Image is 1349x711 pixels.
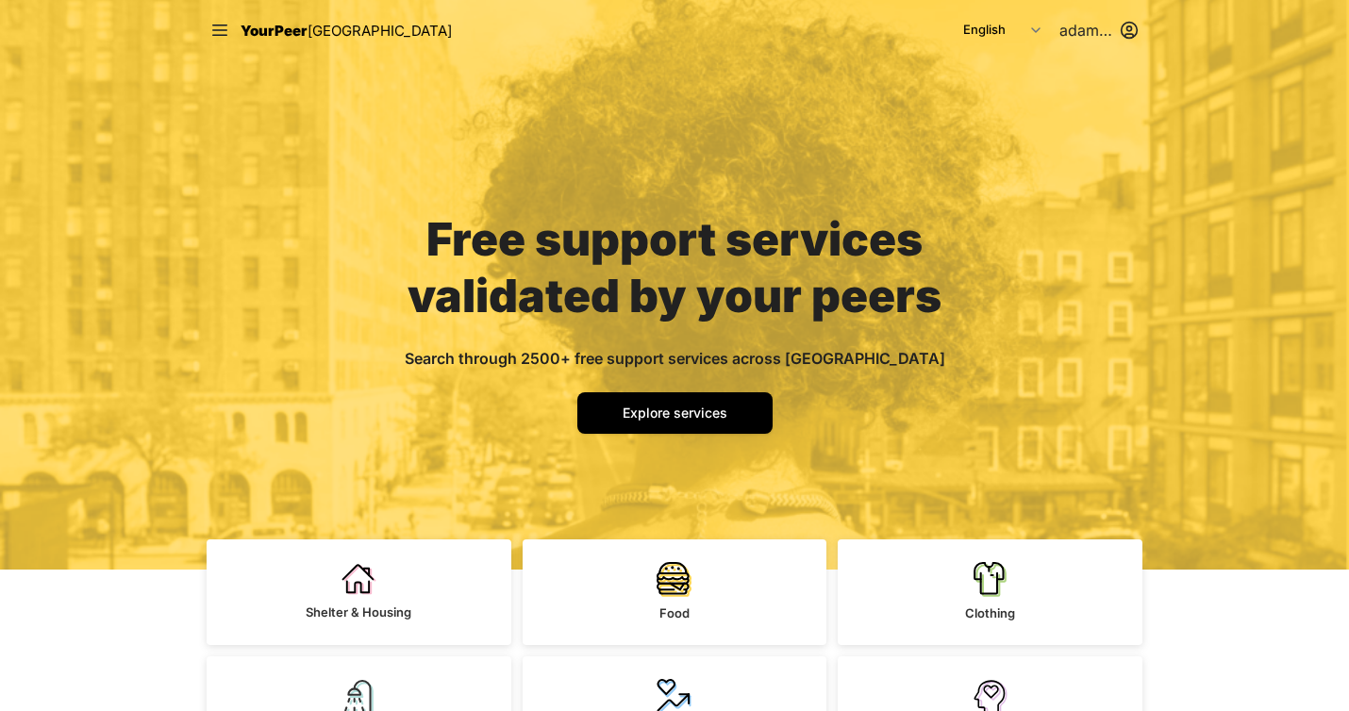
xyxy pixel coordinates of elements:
span: YourPeer [241,22,308,40]
span: Explore services [623,405,727,421]
a: Clothing [838,539,1142,645]
span: [GEOGRAPHIC_DATA] [308,22,452,40]
a: Shelter & Housing [207,539,511,645]
a: Food [523,539,827,645]
span: Food [659,605,690,620]
a: Explore services [577,392,773,434]
span: Clothing [965,605,1015,620]
span: Free support services validated by your peers [408,211,941,323]
a: YourPeer[GEOGRAPHIC_DATA] [241,19,452,42]
span: Shelter & Housing [306,604,411,620]
span: Search through 2500+ free support services across [GEOGRAPHIC_DATA] [405,349,945,368]
button: adamabard [1059,19,1139,41]
span: adamabard [1059,19,1112,41]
